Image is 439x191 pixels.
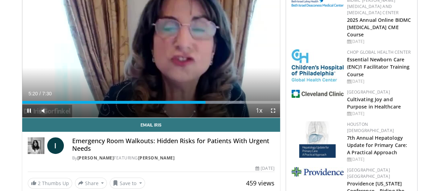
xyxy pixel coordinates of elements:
[28,91,38,96] span: 5:20
[347,78,412,85] div: [DATE]
[246,179,275,187] span: 459 views
[42,91,52,96] span: 7:30
[347,17,411,38] a: 2025 Annual Online BIDMC [MEDICAL_DATA] CME Course
[110,177,145,189] button: Save to
[347,56,410,77] a: Essential Newborn Care (ENC)1 Facilitator Training Course
[292,167,344,176] img: 9aead070-c8c9-47a8-a231-d8565ac8732e.png.150x105_q85_autocrop_double_scale_upscale_version-0.2.jpg
[38,180,41,186] span: 2
[22,118,280,132] a: Email Iris
[347,121,394,133] a: Houston [DEMOGRAPHIC_DATA]
[347,156,412,163] div: [DATE]
[347,134,407,156] a: 7th Annual Hepatology Update for Primary Care: A Practical Approach
[77,155,114,161] a: [PERSON_NAME]
[347,89,390,95] a: [GEOGRAPHIC_DATA]
[22,101,280,104] div: Progress Bar
[28,137,44,154] img: Dr. Iris Gorfinkel
[47,137,64,154] a: I
[75,177,107,189] button: Share
[266,104,280,118] button: Fullscreen
[292,49,344,81] img: 8fbf8b72-0f77-40e1-90f4-9648163fd298.jpg.150x105_q85_autocrop_double_scale_upscale_version-0.2.jpg
[292,90,344,98] img: 1ef99228-8384-4f7a-af87-49a18d542794.png.150x105_q85_autocrop_double_scale_upscale_version-0.2.jpg
[72,155,275,161] div: By FEATURING
[36,104,50,118] button: Mute
[255,165,274,172] div: [DATE]
[22,104,36,118] button: Pause
[347,96,401,110] a: Cultivating Joy and Purpose in Healthcare
[299,121,336,158] img: 83b65fa9-3c25-403e-891e-c43026028dd2.jpg.150x105_q85_autocrop_double_scale_upscale_version-0.2.jpg
[40,91,41,96] span: /
[28,178,72,189] a: 2 Thumbs Up
[72,137,275,152] h4: Emergency Room Walkouts: Hidden Risks for Patients With Urgent Needs
[138,155,175,161] a: [PERSON_NAME]
[347,49,411,55] a: CHOP Global Health Center
[347,167,390,179] a: [GEOGRAPHIC_DATA] [GEOGRAPHIC_DATA]
[347,111,412,117] div: [DATE]
[347,38,412,45] div: [DATE]
[252,104,266,118] button: Playback Rate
